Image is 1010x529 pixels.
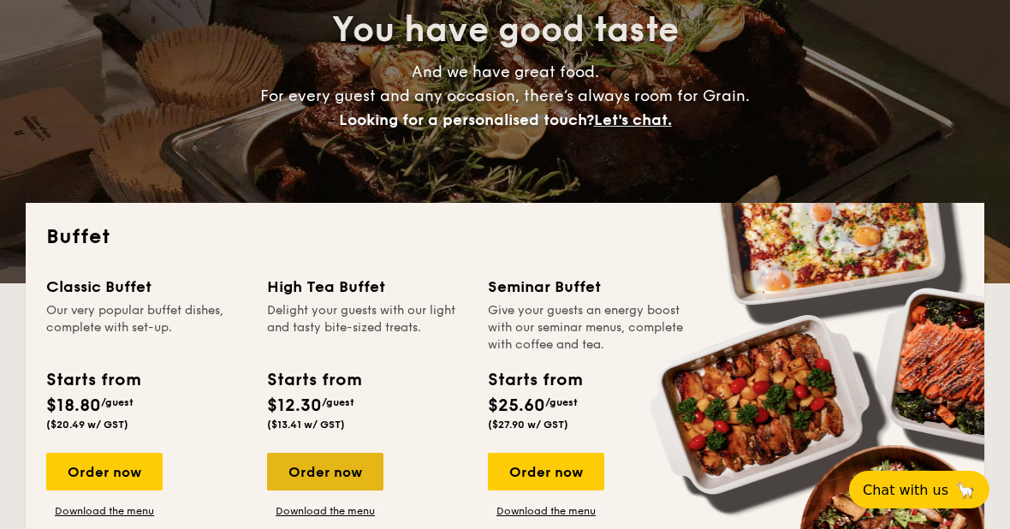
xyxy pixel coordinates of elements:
div: Starts from [267,367,360,393]
span: Chat with us [863,482,948,498]
div: Our very popular buffet dishes, complete with set-up. [46,302,247,354]
div: Order now [488,453,604,490]
div: Starts from [46,367,140,393]
h2: Buffet [46,223,964,251]
div: Order now [267,453,383,490]
span: ($20.49 w/ GST) [46,419,128,431]
a: Download the menu [46,504,163,518]
a: Download the menu [267,504,383,518]
button: Chat with us🦙 [849,471,989,508]
div: High Tea Buffet [267,275,467,299]
div: Classic Buffet [46,275,247,299]
span: ($13.41 w/ GST) [267,419,345,431]
span: /guest [545,396,578,408]
div: Give your guests an energy boost with our seminar menus, complete with coffee and tea. [488,302,688,354]
div: Delight your guests with our light and tasty bite-sized treats. [267,302,467,354]
div: Starts from [488,367,581,393]
a: Download the menu [488,504,604,518]
span: $12.30 [267,395,322,416]
span: /guest [101,396,134,408]
span: $18.80 [46,395,101,416]
span: Let's chat. [594,110,672,129]
div: Seminar Buffet [488,275,688,299]
span: /guest [322,396,354,408]
div: Order now [46,453,163,490]
span: $25.60 [488,395,545,416]
span: 🦙 [955,480,976,500]
span: ($27.90 w/ GST) [488,419,568,431]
